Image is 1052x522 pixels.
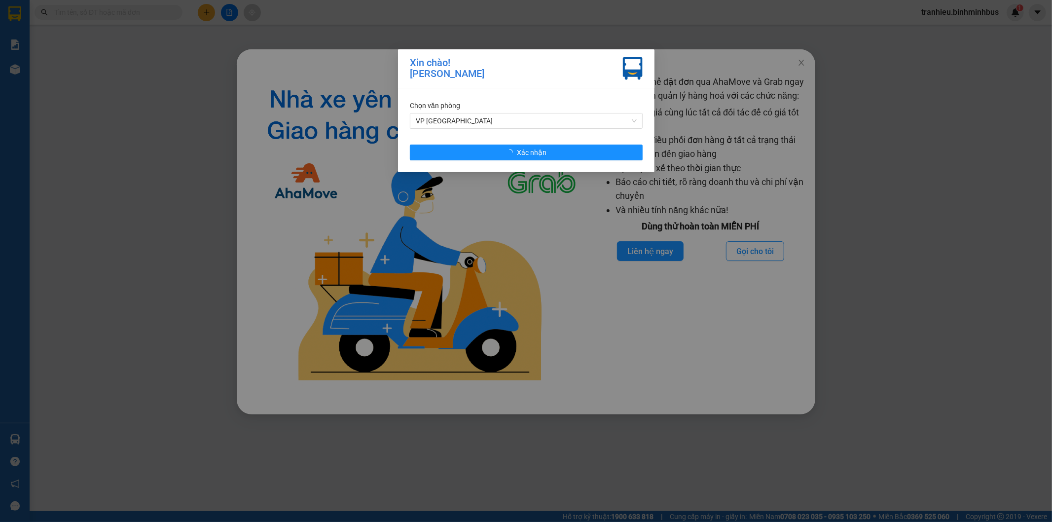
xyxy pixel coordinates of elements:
[410,57,484,80] div: Xin chào! [PERSON_NAME]
[410,100,643,111] div: Chọn văn phòng
[416,113,637,128] span: VP Sài Gòn
[506,149,517,156] span: loading
[517,147,546,158] span: Xác nhận
[410,145,643,160] button: Xác nhận
[623,57,643,80] img: vxr-icon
